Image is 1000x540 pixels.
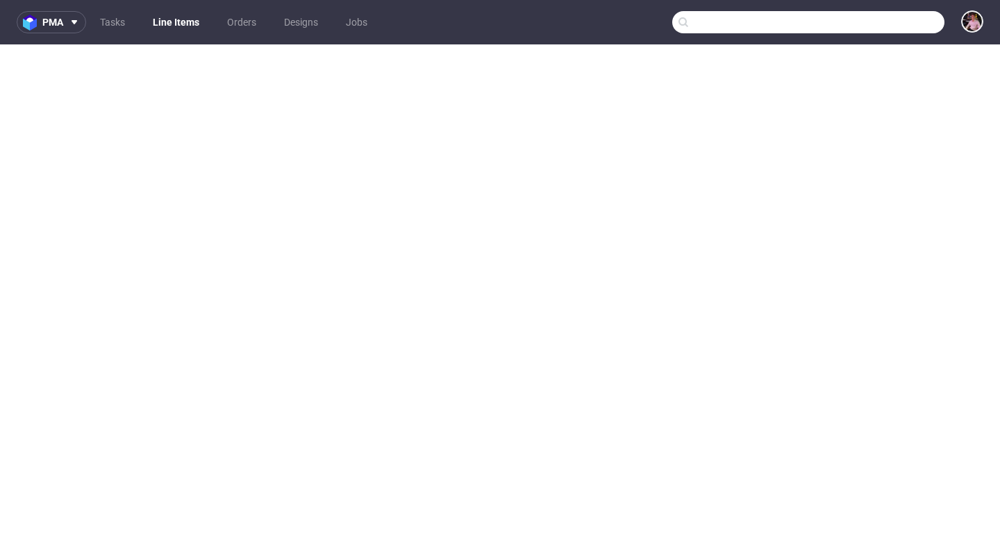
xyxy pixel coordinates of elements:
[23,15,42,31] img: logo
[276,11,326,33] a: Designs
[144,11,208,33] a: Line Items
[42,17,63,27] span: pma
[962,12,982,31] img: Aleks Ziemkowski
[92,11,133,33] a: Tasks
[219,11,265,33] a: Orders
[17,11,86,33] button: pma
[337,11,376,33] a: Jobs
